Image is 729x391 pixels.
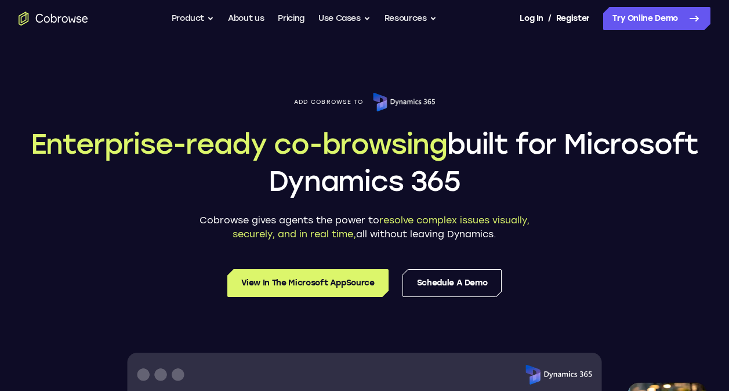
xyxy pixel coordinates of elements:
[172,7,215,30] button: Product
[373,93,436,111] img: Microsoft Dynamics 365 logo
[31,127,447,161] span: Enterprise-ready co-browsing
[603,7,710,30] a: Try Online Demo
[548,12,552,26] span: /
[402,269,502,297] a: Schedule a Demo
[228,7,264,30] a: About us
[191,213,539,241] p: Cobrowse gives agents the power to all without leaving Dynamics.
[294,99,364,106] span: Add Cobrowse to
[520,7,543,30] a: Log In
[318,7,371,30] button: Use Cases
[385,7,437,30] button: Resources
[556,7,590,30] a: Register
[233,215,529,240] span: resolve complex issues visually, securely, and in real time,
[278,7,304,30] a: Pricing
[19,12,88,26] a: Go to the home page
[19,125,710,200] h1: built for Microsoft Dynamics 365
[227,269,389,297] a: View in the Microsoft AppSource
